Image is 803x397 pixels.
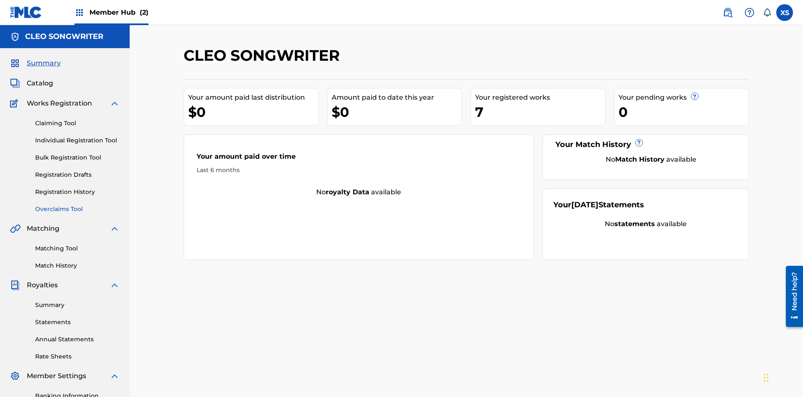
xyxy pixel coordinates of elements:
iframe: Chat Widget [761,357,803,397]
div: Your Match History [553,139,739,150]
span: ? [636,139,642,146]
img: expand [110,224,120,234]
h5: CLEO SONGWRITER [25,32,103,41]
span: Catalog [27,78,53,88]
a: Summary [35,301,120,309]
span: Member Hub [90,8,148,17]
img: expand [110,280,120,290]
img: Works Registration [10,98,21,108]
div: Your pending works [619,93,749,103]
span: Works Registration [27,98,92,108]
div: $0 [332,103,462,121]
a: Claiming Tool [35,119,120,128]
iframe: Resource Center [780,263,803,331]
div: No available [564,155,739,165]
a: Overclaims Tool [35,205,120,214]
a: Matching Tool [35,244,120,253]
span: Royalties [27,280,58,290]
img: expand [110,98,120,108]
img: Member Settings [10,371,20,381]
img: Accounts [10,32,20,42]
div: Your amount paid last distribution [188,93,318,103]
div: No available [184,187,534,197]
a: CatalogCatalog [10,78,53,88]
div: Notifications [763,8,771,17]
h2: CLEO SONGWRITER [184,46,344,65]
a: Rate Sheets [35,352,120,361]
div: User Menu [776,4,793,21]
img: help [744,8,754,18]
img: search [723,8,733,18]
strong: statements [614,220,655,228]
a: SummarySummary [10,58,61,68]
span: Summary [27,58,61,68]
img: Matching [10,224,20,234]
img: MLC Logo [10,6,42,18]
span: ? [691,93,698,100]
strong: royalty data [326,188,369,196]
div: Your amount paid over time [197,152,521,166]
div: 7 [475,103,605,121]
img: Top Rightsholders [74,8,84,18]
img: Summary [10,58,20,68]
div: Last 6 months [197,166,521,175]
span: Member Settings [27,371,86,381]
a: Statements [35,318,120,327]
div: Your Statements [553,199,644,211]
div: No available [553,219,739,229]
a: Annual Statements [35,335,120,344]
img: Catalog [10,78,20,88]
span: (2) [140,8,148,16]
div: Your registered works [475,93,605,103]
a: Public Search [719,4,736,21]
a: Match History [35,261,120,270]
a: Registration Drafts [35,170,120,179]
div: Help [741,4,758,21]
span: [DATE] [571,200,598,209]
a: Registration History [35,188,120,196]
img: Royalties [10,280,20,290]
span: Matching [27,224,59,234]
div: $0 [188,103,318,121]
a: Bulk Registration Tool [35,153,120,162]
strong: Match History [615,155,665,163]
a: Individual Registration Tool [35,136,120,145]
div: Drag [764,365,769,390]
img: expand [110,371,120,381]
div: 0 [619,103,749,121]
div: Amount paid to date this year [332,93,462,103]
